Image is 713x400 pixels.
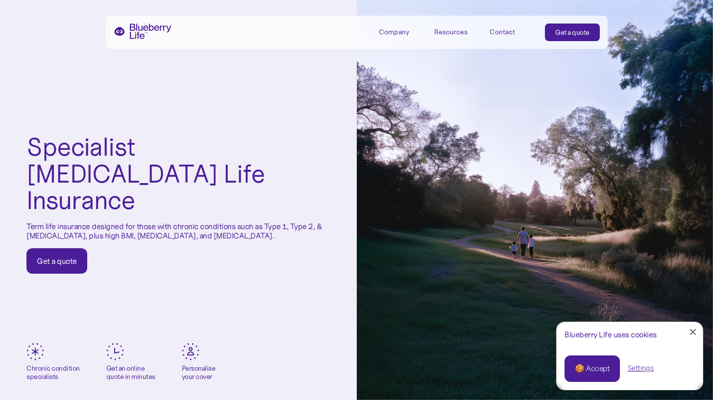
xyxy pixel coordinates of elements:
[26,364,80,381] div: Chronic condition specialists
[565,330,695,339] div: Blueberry Life uses cookies
[545,24,600,41] a: Get a quote
[683,322,703,342] a: Close Cookie Popup
[106,364,155,381] div: Get an online quote in minutes
[379,24,423,40] div: Company
[37,256,77,266] div: Get a quote
[575,363,610,374] div: 🍪 Accept
[490,28,515,36] div: Contact
[628,363,654,374] a: Settings
[26,134,330,214] h1: Specialist [MEDICAL_DATA] Life Insurance
[182,364,216,381] div: Personalise your cover
[26,222,330,240] p: Term life insurance designed for those with chronic conditions such as Type 1, Type 2, & [MEDICAL...
[490,24,534,40] a: Contact
[26,248,87,274] a: Get a quote
[114,24,172,39] a: home
[434,28,467,36] div: Resources
[434,24,478,40] div: Resources
[565,355,620,382] a: 🍪 Accept
[555,27,590,37] div: Get a quote
[379,28,409,36] div: Company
